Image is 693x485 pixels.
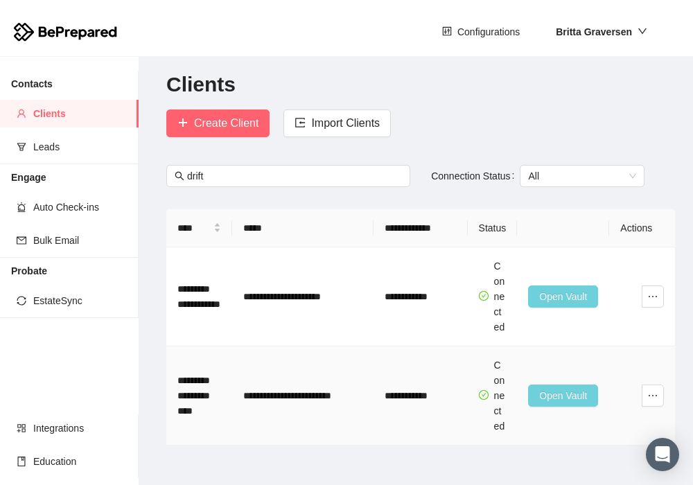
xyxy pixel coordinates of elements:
[457,24,520,39] span: Configurations
[187,168,402,184] input: Search by first name, last name, email or mobile number
[33,414,128,442] span: Integrations
[609,209,675,247] th: Actions
[494,261,505,333] span: Connected
[33,133,128,161] span: Leads
[642,385,664,407] button: ellipsis
[479,291,489,301] span: check-circle
[166,209,232,247] th: Name
[528,385,598,407] button: Open Vault
[311,114,380,132] span: Import Clients
[431,165,520,187] label: Connection Status
[638,26,647,36] span: down
[17,296,26,306] span: sync
[177,117,188,130] span: plus
[642,291,663,302] span: ellipsis
[539,289,587,304] span: Open Vault
[33,287,128,315] span: EstateSync
[442,26,452,37] span: control
[33,193,128,221] span: Auto Check-ins
[528,285,598,308] button: Open Vault
[468,209,518,247] th: Status
[642,390,663,401] span: ellipsis
[166,71,665,99] h2: Clients
[17,423,26,433] span: appstore-add
[545,21,658,43] button: Britta Graversen
[17,142,26,152] span: funnel-plot
[11,172,46,183] strong: Engage
[33,100,128,127] span: Clients
[431,21,531,43] button: controlConfigurations
[646,438,679,471] div: Open Intercom Messenger
[33,227,128,254] span: Bulk Email
[166,109,270,137] button: plusCreate Client
[17,457,26,466] span: book
[556,26,632,37] strong: Britta Graversen
[642,285,664,308] button: ellipsis
[479,390,489,400] span: check-circle
[494,360,505,432] span: Connected
[11,265,47,276] strong: Probate
[175,171,184,181] span: search
[194,114,258,132] span: Create Client
[17,202,26,212] span: alert
[33,448,128,475] span: Education
[17,109,26,118] span: user
[539,388,587,403] span: Open Vault
[11,78,53,89] strong: Contacts
[528,166,636,186] span: All
[17,236,26,245] span: mail
[283,109,391,137] button: importImport Clients
[295,117,306,130] span: import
